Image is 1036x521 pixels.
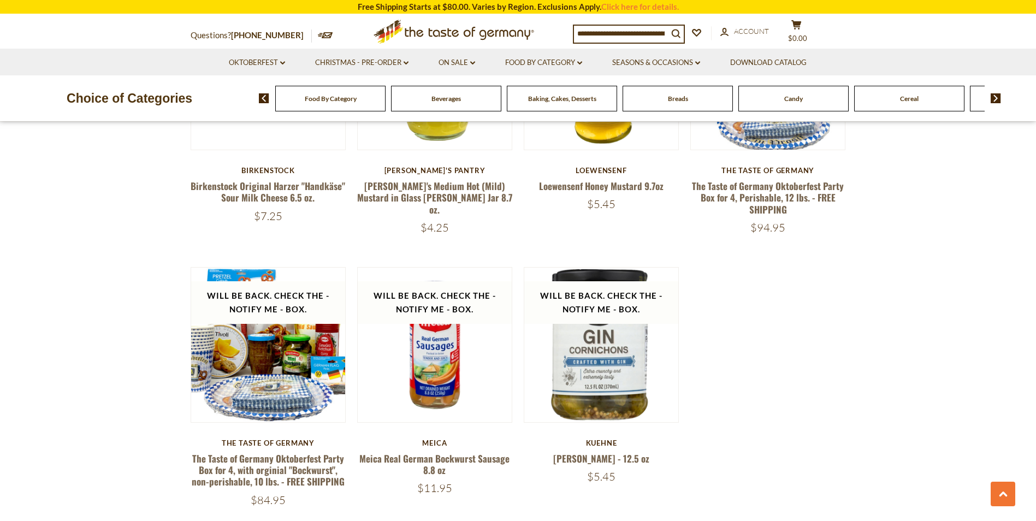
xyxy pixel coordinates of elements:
img: Kuehne Gin Cornichons - 12.5 oz [524,268,679,422]
p: Questions? [191,28,312,43]
a: Loewensenf Honey Mustard 9.7oz [539,179,664,193]
a: Click here for details. [601,2,679,11]
span: $7.25 [254,209,282,223]
button: $0.00 [780,20,813,47]
img: The Taste of Germany Oktoberfest Party Box for 4, with orginial "Bockwurst", non-perishable, 10 l... [191,268,346,422]
a: Meica Real German Bockwurst Sausage 8.8 oz [359,452,510,477]
a: Breads [668,94,688,103]
a: [PERSON_NAME]'s Medium Hot (Mild) Mustard in Glass [PERSON_NAME] Jar 8.7 oz. [357,179,512,216]
a: Cereal [900,94,919,103]
span: $84.95 [251,493,286,507]
span: $4.25 [421,221,449,234]
a: On Sale [439,57,475,69]
a: Beverages [431,94,461,103]
div: [PERSON_NAME]'s Pantry [357,166,513,175]
div: Birkenstock [191,166,346,175]
a: Birkenstock Original Harzer "Handkäse" Sour Milk Cheese 6.5 oz. [191,179,345,204]
a: Seasons & Occasions [612,57,700,69]
a: The Taste of Germany Oktoberfest Party Box for 4, with orginial "Bockwurst", non-perishable, 10 l... [192,452,345,489]
div: Meica [357,439,513,447]
a: The Taste of Germany Oktoberfest Party Box for 4, Perishable, 12 lbs. - FREE SHIPPING [692,179,844,216]
a: Baking, Cakes, Desserts [528,94,596,103]
img: next arrow [991,93,1001,103]
div: The Taste of Germany [191,439,346,447]
span: $5.45 [587,197,615,211]
div: Kuehne [524,439,679,447]
a: Christmas - PRE-ORDER [315,57,409,69]
a: Download Catalog [730,57,807,69]
a: [PHONE_NUMBER] [231,30,304,40]
img: previous arrow [259,93,269,103]
div: Loewensenf [524,166,679,175]
span: $5.45 [587,470,615,483]
a: Food By Category [305,94,357,103]
span: $11.95 [417,481,452,495]
a: Account [720,26,769,38]
div: The Taste of Germany [690,166,846,175]
a: Oktoberfest [229,57,285,69]
a: Candy [784,94,803,103]
a: Food By Category [505,57,582,69]
span: $94.95 [750,221,785,234]
span: Account [734,27,769,35]
span: $0.00 [788,34,807,43]
a: [PERSON_NAME] - 12.5 oz [553,452,649,465]
img: Meica Real German Bockwurst Sausage 8.8 oz [358,268,512,422]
